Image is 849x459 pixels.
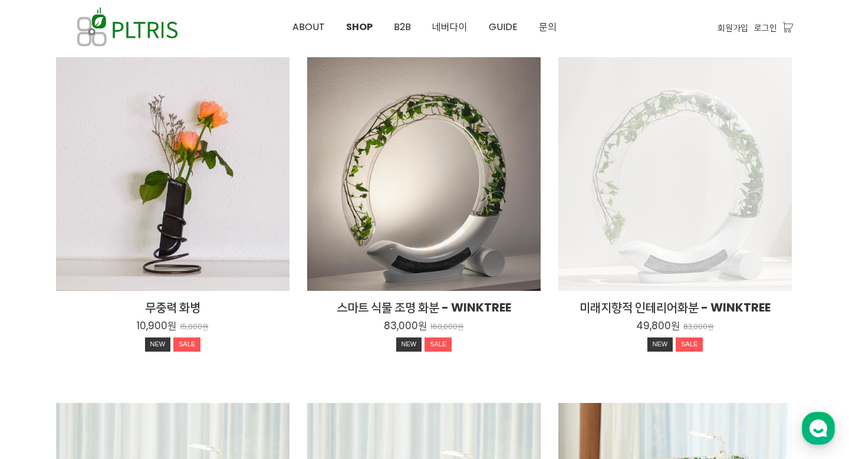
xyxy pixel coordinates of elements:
[56,299,289,355] a: 무중력 화병 10,900원 15,000원 NEWSALE
[56,299,289,316] h2: 무중력 화병
[432,20,468,34] span: 네버다이
[37,379,44,388] span: 홈
[108,379,122,389] span: 대화
[137,319,176,332] p: 10,900원
[647,337,673,352] div: NEW
[422,1,478,54] a: 네버다이
[478,1,528,54] a: GUIDE
[152,361,226,391] a: 설정
[636,319,680,332] p: 49,800원
[683,323,714,332] p: 83,000원
[676,337,703,352] div: SALE
[430,323,464,332] p: 160,000원
[539,20,557,34] span: 문의
[180,323,209,332] p: 15,000원
[307,299,541,355] a: 스마트 식물 조명 화분 - WINKTREE 83,000원 160,000원 NEWSALE
[145,337,171,352] div: NEW
[78,361,152,391] a: 대화
[182,379,196,388] span: 설정
[307,299,541,316] h2: 스마트 식물 조명 화분 - WINKTREE
[424,337,452,352] div: SALE
[384,319,427,332] p: 83,000원
[528,1,567,54] a: 문의
[754,21,777,34] a: 로그인
[282,1,335,54] a: ABOUT
[396,337,422,352] div: NEW
[4,361,78,391] a: 홈
[346,20,373,34] span: SHOP
[173,337,200,352] div: SALE
[394,20,411,34] span: B2B
[489,20,518,34] span: GUIDE
[292,20,325,34] span: ABOUT
[558,299,792,316] h2: 미래지향적 인테리어화분 - WINKTREE
[383,1,422,54] a: B2B
[718,21,748,34] a: 회원가입
[558,299,792,355] a: 미래지향적 인테리어화분 - WINKTREE 49,800원 83,000원 NEWSALE
[335,1,383,54] a: SHOP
